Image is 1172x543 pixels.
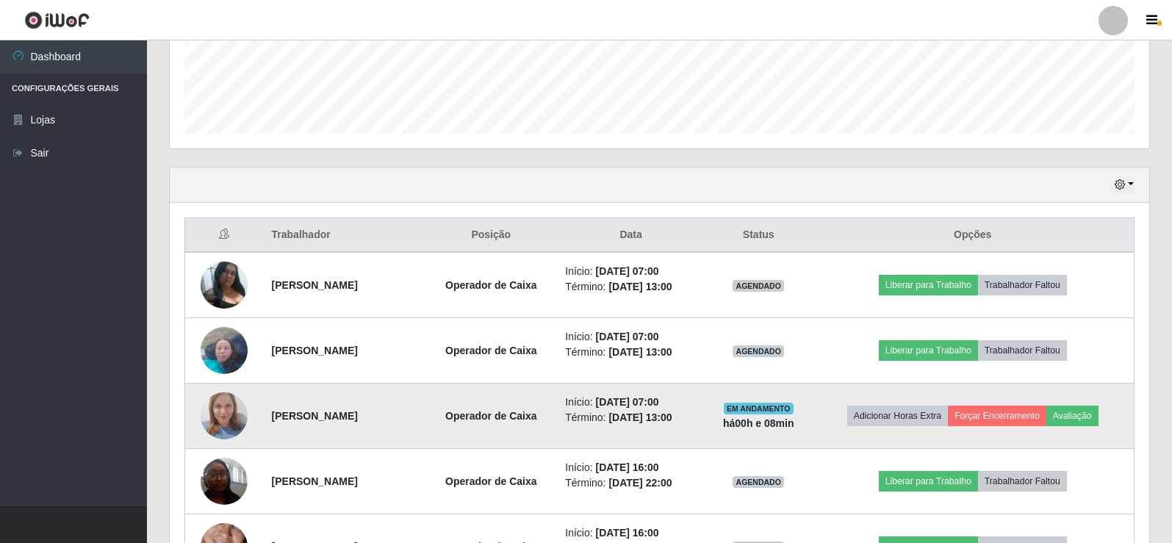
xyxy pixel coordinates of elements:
li: Início: [565,395,697,410]
strong: há 00 h e 08 min [723,417,794,429]
th: Posição [425,218,556,253]
img: 1737388336491.jpeg [201,319,248,381]
strong: Operador de Caixa [445,279,537,291]
strong: [PERSON_NAME] [272,410,358,422]
li: Início: [565,460,697,475]
button: Liberar para Trabalho [879,275,978,295]
img: CoreUI Logo [24,11,90,29]
img: 1737673472908.jpeg [201,385,248,447]
button: Adicionar Horas Extra [847,406,948,426]
strong: [PERSON_NAME] [272,279,358,291]
button: Trabalhador Faltou [978,275,1067,295]
time: [DATE] 22:00 [608,477,672,489]
li: Término: [565,475,697,491]
span: AGENDADO [733,345,784,357]
time: [DATE] 13:00 [608,346,672,358]
strong: Operador de Caixa [445,410,537,422]
button: Trabalhador Faltou [978,340,1067,361]
strong: [PERSON_NAME] [272,345,358,356]
time: [DATE] 13:00 [608,411,672,423]
time: [DATE] 07:00 [596,331,659,342]
th: Trabalhador [263,218,426,253]
li: Início: [565,525,697,541]
th: Opções [811,218,1134,253]
time: [DATE] 13:00 [608,281,672,292]
img: 1720889909198.jpeg [201,262,248,308]
time: [DATE] 16:00 [596,527,659,539]
button: Trabalhador Faltou [978,471,1067,492]
button: Avaliação [1046,406,1099,426]
span: AGENDADO [733,476,784,488]
time: [DATE] 16:00 [596,461,659,473]
img: 1702981001792.jpeg [201,450,248,512]
span: EM ANDAMENTO [724,403,794,414]
span: AGENDADO [733,280,784,292]
button: Forçar Encerramento [948,406,1046,426]
li: Início: [565,264,697,279]
strong: Operador de Caixa [445,345,537,356]
time: [DATE] 07:00 [596,265,659,277]
th: Status [705,218,811,253]
strong: [PERSON_NAME] [272,475,358,487]
li: Término: [565,345,697,360]
time: [DATE] 07:00 [596,396,659,408]
strong: Operador de Caixa [445,475,537,487]
li: Término: [565,279,697,295]
li: Início: [565,329,697,345]
th: Data [556,218,705,253]
button: Liberar para Trabalho [879,471,978,492]
li: Término: [565,410,697,425]
button: Liberar para Trabalho [879,340,978,361]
